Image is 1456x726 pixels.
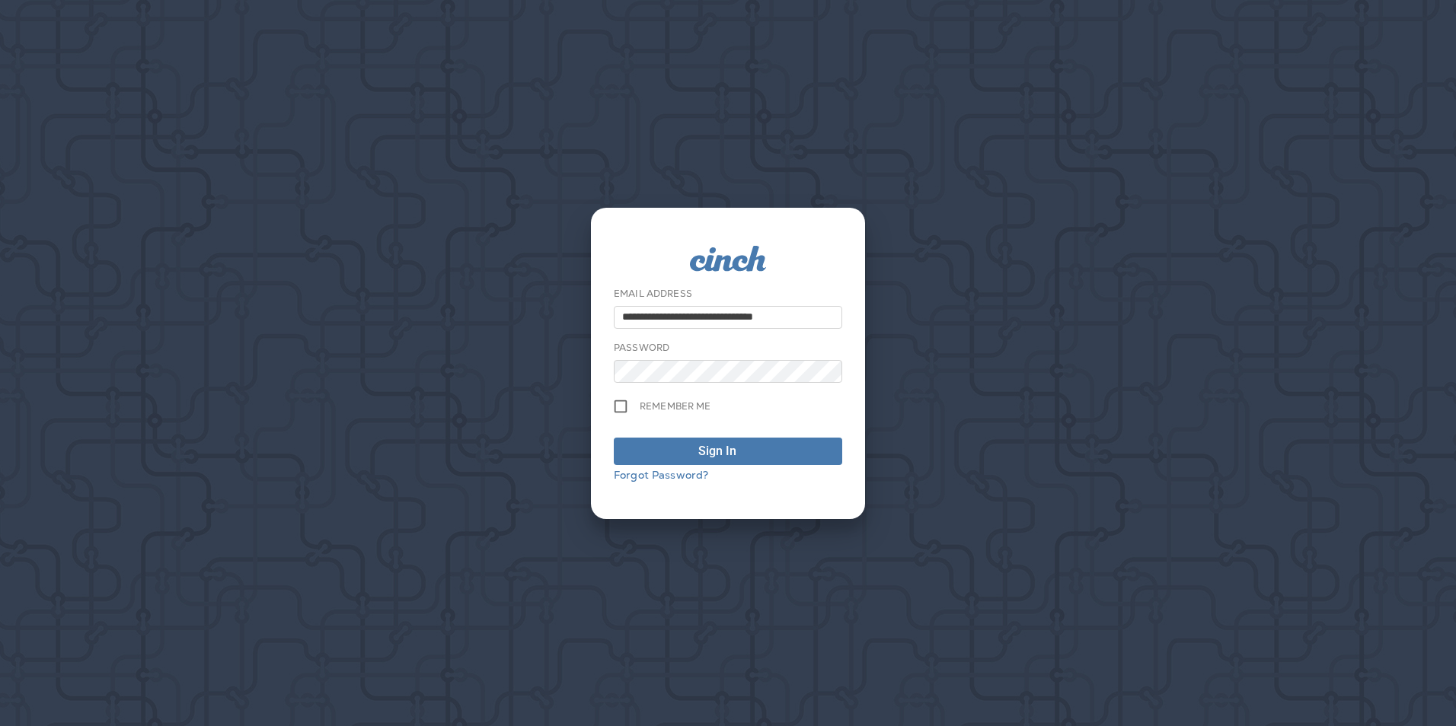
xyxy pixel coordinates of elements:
[614,438,842,465] button: Sign In
[640,400,711,412] span: Remember me
[698,442,736,460] div: Sign In
[614,468,708,482] a: Forgot Password?
[614,288,692,300] label: Email Address
[614,342,669,354] label: Password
